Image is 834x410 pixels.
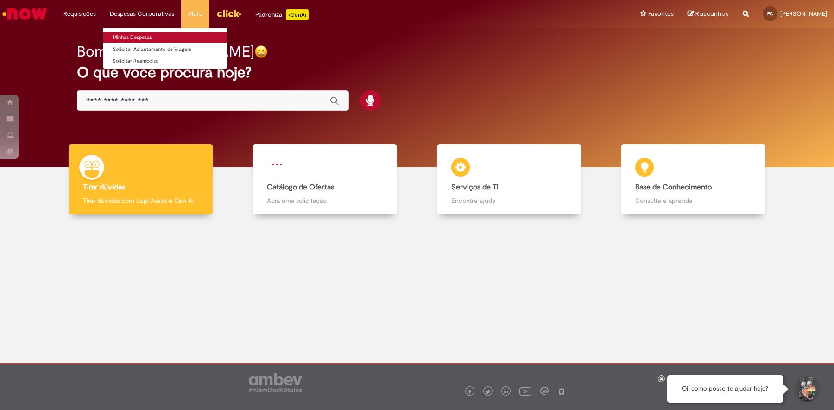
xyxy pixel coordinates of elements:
a: Tirar dúvidas Tirar dúvidas com Lupi Assist e Gen Ai [49,144,233,215]
b: Serviços de TI [451,183,499,192]
p: +GenAi [286,9,309,20]
img: logo_footer_twitter.png [486,390,490,394]
span: [PERSON_NAME] [780,10,827,18]
img: ServiceNow [1,5,49,23]
img: logo_footer_youtube.png [519,385,531,397]
span: FC [767,11,773,17]
a: Rascunhos [688,10,729,19]
span: Rascunhos [695,9,729,18]
a: Minhas Despesas [103,32,227,43]
h2: Bom dia, [PERSON_NAME] [77,44,254,60]
a: Catálogo de Ofertas Abra uma solicitação [233,144,417,215]
img: logo_footer_linkedin.png [504,389,509,395]
p: Tirar dúvidas com Lupi Assist e Gen Ai [83,196,199,205]
p: Encontre ajuda [451,196,567,205]
b: Tirar dúvidas [83,183,125,192]
a: Serviços de TI Encontre ajuda [417,144,601,215]
img: logo_footer_ambev_rotulo_gray.png [249,373,302,392]
div: Padroniza [255,9,309,20]
img: happy-face.png [254,45,268,58]
b: Base de Conhecimento [635,183,712,192]
span: More [188,9,202,19]
img: logo_footer_workplace.png [540,387,549,395]
button: Iniciar Conversa de Suporte [792,375,820,403]
span: Favoritos [648,9,674,19]
div: Oi, como posso te ajudar hoje? [667,375,783,403]
a: Solicitar Adiantamento de Viagem [103,44,227,55]
img: logo_footer_naosei.png [557,387,566,395]
img: click_logo_yellow_360x200.png [216,6,241,20]
img: logo_footer_facebook.png [468,390,472,394]
p: Consulte e aprenda [635,196,751,205]
b: Catálogo de Ofertas [267,183,334,192]
span: Requisições [63,9,96,19]
span: Despesas Corporativas [110,9,174,19]
ul: Despesas Corporativas [103,28,227,69]
p: Abra uma solicitação [267,196,383,205]
a: Solicitar Reembolso [103,56,227,66]
h2: O que você procura hoje? [77,64,757,81]
a: Base de Conhecimento Consulte e aprenda [601,144,786,215]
